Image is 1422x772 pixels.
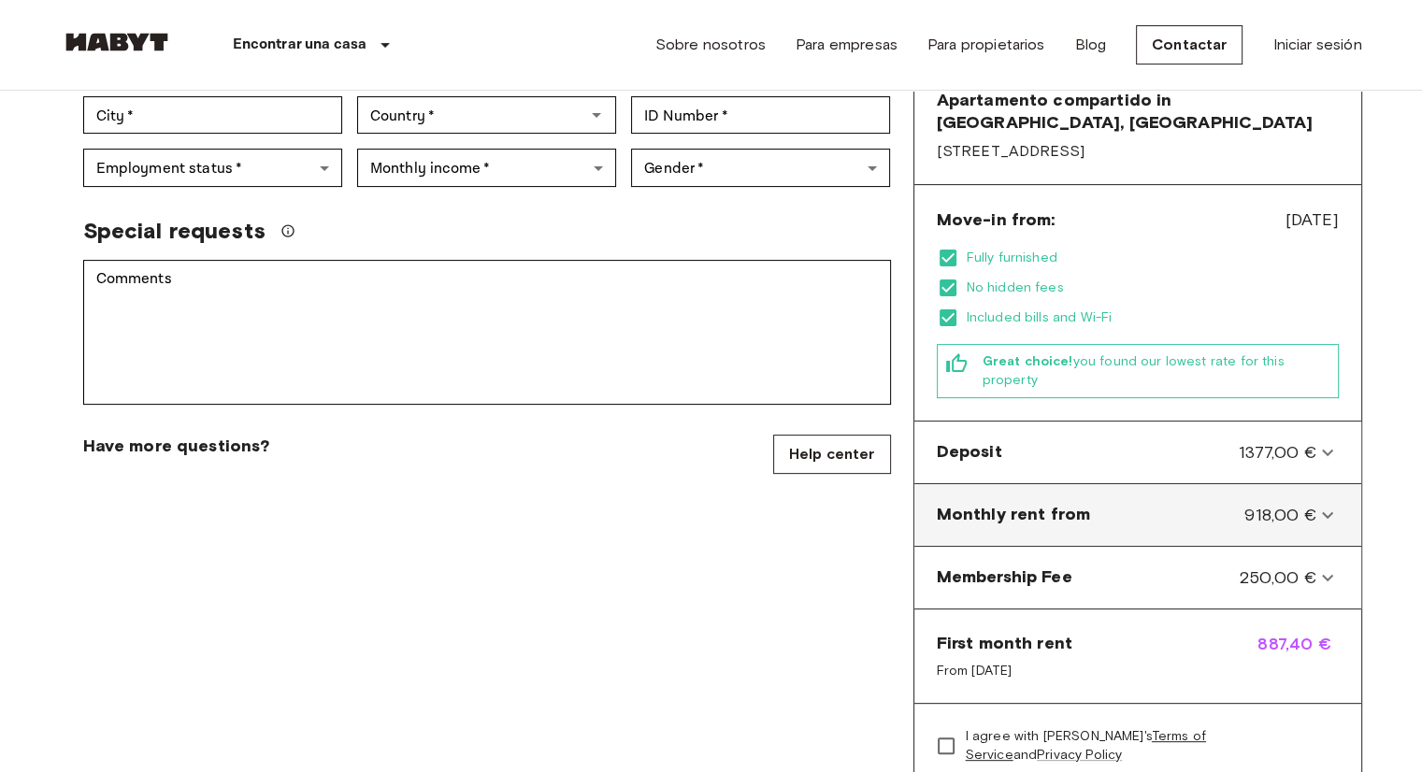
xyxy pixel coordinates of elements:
a: Help center [773,435,891,474]
b: Great choice! [983,353,1073,369]
span: First month rent [937,632,1072,654]
span: [STREET_ADDRESS] [937,141,1339,162]
span: Membership Fee [937,565,1072,590]
a: Para propietarios [927,34,1045,56]
span: Included bills and Wi-Fi [967,308,1339,327]
a: Para empresas [796,34,898,56]
div: ID Number [631,96,890,134]
div: Monthly rent from918,00 € [922,492,1354,538]
span: you found our lowest rate for this property [983,352,1330,390]
span: Special requests [83,217,266,245]
span: I agree with [PERSON_NAME]'s and [966,727,1324,765]
button: Open [583,102,610,128]
div: Comments [83,260,891,405]
span: 887,40 € [1257,632,1338,680]
span: Fully furnished [967,249,1339,267]
span: Deposit [937,440,1002,465]
span: Monthly rent from [937,503,1091,527]
span: No hidden fees [967,279,1339,297]
div: Deposit1377,00 € [922,429,1354,476]
span: 918,00 € [1244,503,1315,527]
span: 1377,00 € [1239,440,1315,465]
a: Iniciar sesión [1272,34,1361,56]
div: City [83,96,342,134]
a: Privacy Policy [1037,747,1122,763]
svg: We'll do our best to accommodate your request, but please note we can't guarantee it will be poss... [280,223,295,238]
div: Membership Fee250,00 € [922,554,1354,601]
a: Terms of Service [966,728,1206,763]
span: Apartamento compartido in [GEOGRAPHIC_DATA], [GEOGRAPHIC_DATA] [937,89,1339,134]
a: Contactar [1136,25,1242,64]
p: Encontrar una casa [233,34,367,56]
a: Blog [1074,34,1106,56]
a: Sobre nosotros [655,34,766,56]
span: Move-in from: [937,208,1056,231]
img: Habyt [61,33,173,51]
span: 250,00 € [1240,565,1315,590]
span: From [DATE] [937,662,1072,680]
span: [DATE] [1286,207,1339,232]
span: Have more questions? [83,435,270,457]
